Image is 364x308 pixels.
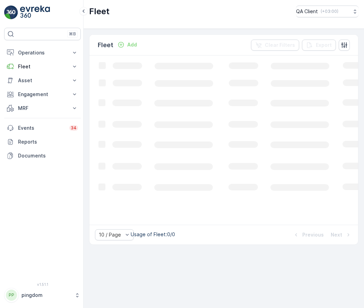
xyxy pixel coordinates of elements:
[4,149,81,163] a: Documents
[4,101,81,115] button: MRF
[4,46,81,60] button: Operations
[331,231,342,238] p: Next
[21,292,71,299] p: pingdom
[292,231,324,239] button: Previous
[296,6,358,17] button: QA Client(+03:00)
[18,49,67,56] p: Operations
[4,60,81,74] button: Fleet
[4,121,81,135] a: Events34
[4,6,18,19] img: logo
[18,152,78,159] p: Documents
[4,74,81,87] button: Asset
[131,231,175,238] p: Usage of Fleet : 0/0
[4,288,81,302] button: PPpingdom
[18,63,67,70] p: Fleet
[18,91,67,98] p: Engagement
[127,41,137,48] p: Add
[321,9,338,14] p: ( +03:00 )
[18,77,67,84] p: Asset
[302,231,324,238] p: Previous
[251,40,299,51] button: Clear Filters
[98,40,113,50] p: Fleet
[89,6,110,17] p: Fleet
[115,41,140,49] button: Add
[18,138,78,145] p: Reports
[6,290,17,301] div: PP
[18,125,65,131] p: Events
[316,42,332,49] p: Export
[4,135,81,149] a: Reports
[18,105,67,112] p: MRF
[296,8,318,15] p: QA Client
[265,42,295,49] p: Clear Filters
[69,31,76,37] p: ⌘B
[71,125,77,131] p: 34
[330,231,353,239] button: Next
[4,87,81,101] button: Engagement
[4,282,81,286] span: v 1.51.1
[20,6,50,19] img: logo_light-DOdMpM7g.png
[302,40,336,51] button: Export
